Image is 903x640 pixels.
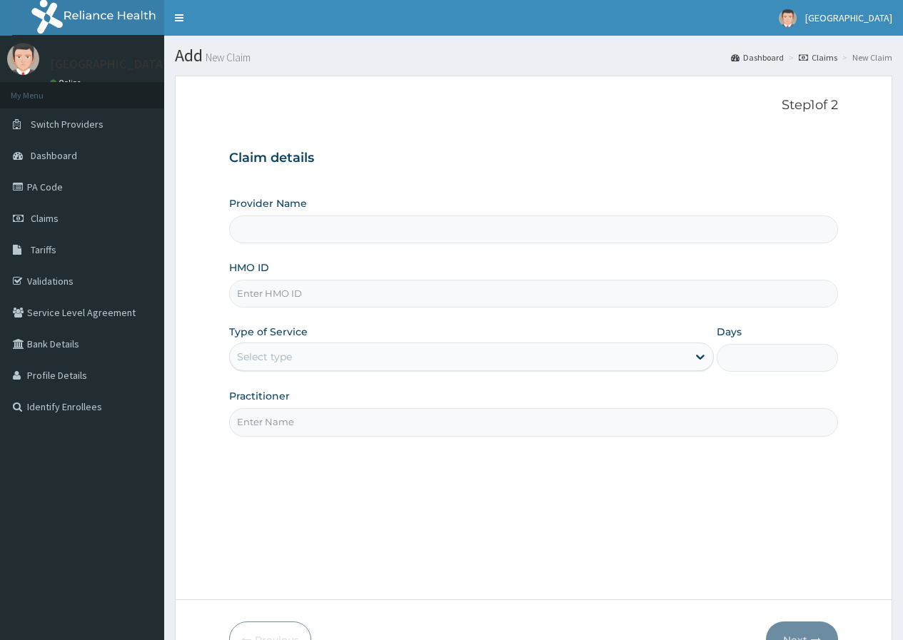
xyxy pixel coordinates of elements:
span: Tariffs [31,243,56,256]
label: Type of Service [229,325,308,339]
span: Switch Providers [31,118,104,131]
label: HMO ID [229,260,269,275]
img: User Image [779,9,797,27]
div: Select type [237,350,292,364]
li: New Claim [839,51,892,64]
a: Online [50,78,84,88]
label: Provider Name [229,196,307,210]
p: Step 1 of 2 [229,98,838,113]
img: User Image [7,43,39,75]
h3: Claim details [229,151,838,166]
span: [GEOGRAPHIC_DATA] [805,11,892,24]
label: Practitioner [229,389,290,403]
a: Dashboard [731,51,784,64]
h1: Add [175,46,892,65]
label: Days [717,325,742,339]
input: Enter HMO ID [229,280,838,308]
p: [GEOGRAPHIC_DATA] [50,58,168,71]
a: Claims [799,51,837,64]
span: Dashboard [31,149,77,162]
small: New Claim [203,52,251,63]
input: Enter Name [229,408,838,436]
span: Claims [31,212,59,225]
